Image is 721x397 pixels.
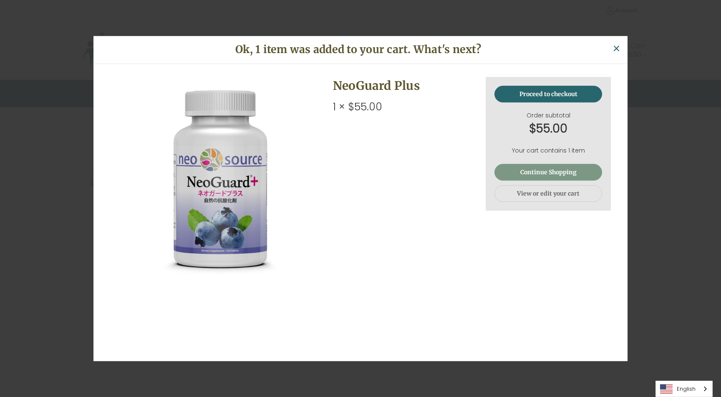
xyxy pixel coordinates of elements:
[655,381,713,397] aside: Language selected: English
[655,381,713,397] div: Language
[656,381,712,397] a: English
[494,146,602,155] p: Your cart contains 1 item
[333,77,477,94] h2: NeoGuard Plus
[119,77,324,282] img: NeoGuard Plus
[494,164,602,181] a: Continue Shopping
[494,86,602,102] a: Proceed to checkout
[107,42,610,58] h1: Ok, 1 item was added to your cart. What's next?
[494,111,602,137] div: Order subtotal
[613,39,620,58] span: ×
[494,120,602,137] strong: $55.00
[333,99,477,115] div: 1 × $55.00
[494,185,602,202] a: View or edit your cart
